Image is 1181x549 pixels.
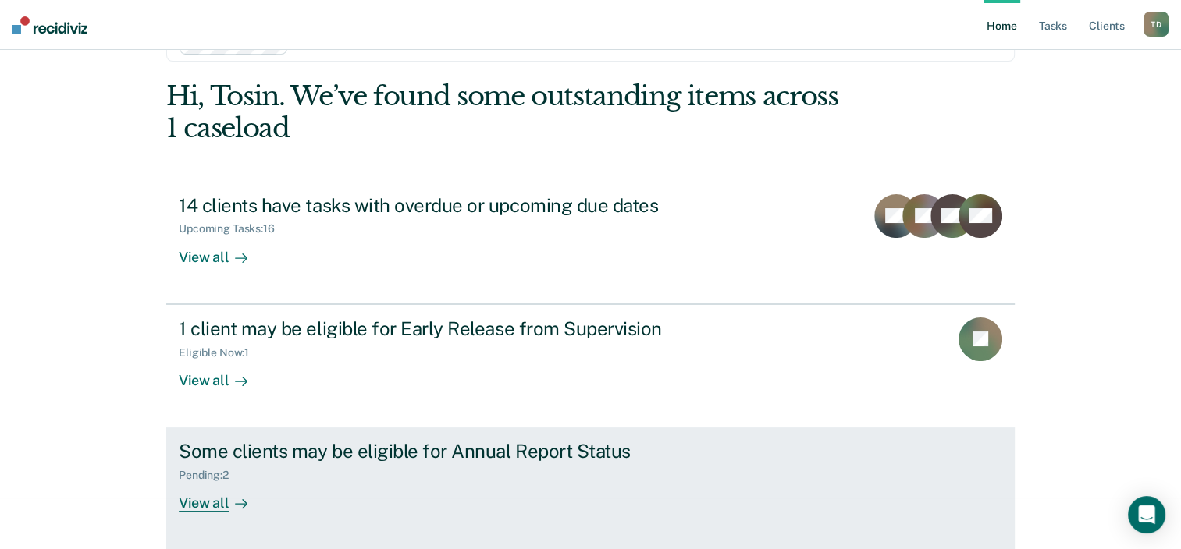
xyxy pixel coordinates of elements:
div: View all [179,236,266,266]
div: Pending : 2 [179,469,241,482]
div: T D [1144,12,1169,37]
div: Hi, Tosin. We’ve found some outstanding items across 1 caseload [166,80,845,144]
div: 14 clients have tasks with overdue or upcoming due dates [179,194,727,217]
div: Some clients may be eligible for Annual Report Status [179,440,727,462]
div: 1 client may be eligible for Early Release from Supervision [179,317,727,340]
div: Upcoming Tasks : 16 [179,222,287,236]
div: Open Intercom Messenger [1128,496,1165,533]
a: 1 client may be eligible for Early Release from SupervisionEligible Now:1View all [166,304,1015,427]
div: View all [179,482,266,512]
img: Recidiviz [12,16,87,34]
div: View all [179,359,266,389]
a: 14 clients have tasks with overdue or upcoming due datesUpcoming Tasks:16View all [166,182,1015,304]
div: Eligible Now : 1 [179,346,261,360]
button: TD [1144,12,1169,37]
